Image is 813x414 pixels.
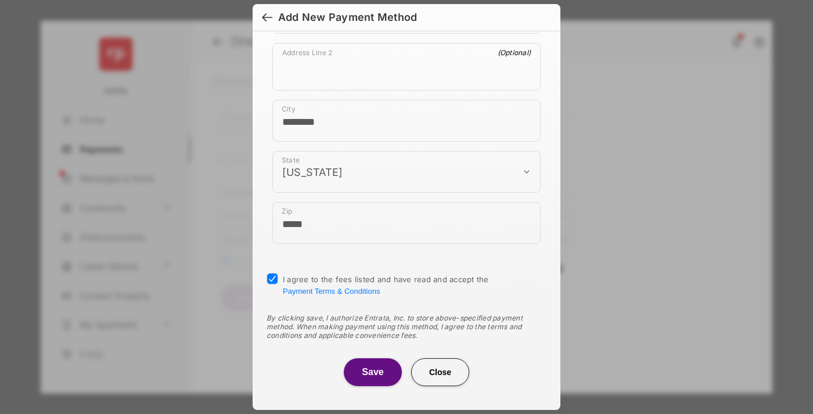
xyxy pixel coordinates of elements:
button: Close [411,358,469,386]
div: payment_method_screening[postal_addresses][locality] [272,100,541,142]
span: I agree to the fees listed and have read and accept the [283,275,489,296]
div: payment_method_screening[postal_addresses][postalCode] [272,202,541,244]
div: payment_method_screening[postal_addresses][addressLine2] [272,43,541,91]
div: Add New Payment Method [278,11,417,24]
div: By clicking save, I authorize Entrata, Inc. to store above-specified payment method. When making ... [267,314,546,340]
button: Save [344,358,402,386]
div: payment_method_screening[postal_addresses][administrativeArea] [272,151,541,193]
button: I agree to the fees listed and have read and accept the [283,287,380,296]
